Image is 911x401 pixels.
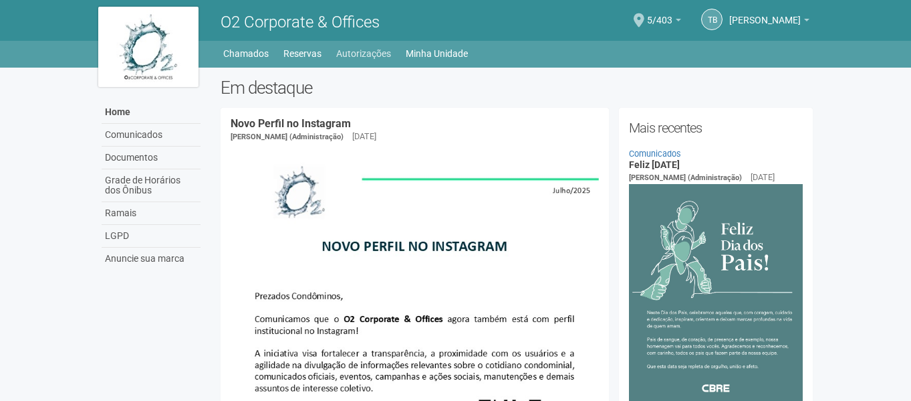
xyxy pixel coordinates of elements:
[729,17,809,27] a: [PERSON_NAME]
[629,159,680,170] a: Feliz [DATE]
[701,9,723,30] a: TB
[102,169,201,202] a: Grade de Horários dos Ônibus
[647,17,681,27] a: 5/403
[729,2,801,25] span: Tatiana Buxbaum Grecco
[102,202,201,225] a: Ramais
[102,225,201,248] a: LGPD
[629,173,742,182] span: [PERSON_NAME] (Administração)
[102,101,201,124] a: Home
[221,13,380,31] span: O2 Corporate & Offices
[231,117,351,130] a: Novo Perfil no Instagram
[98,7,199,87] img: logo.jpg
[352,131,376,143] div: [DATE]
[647,2,672,25] span: 5/403
[223,44,269,63] a: Chamados
[406,44,468,63] a: Minha Unidade
[221,78,813,98] h2: Em destaque
[102,124,201,147] a: Comunicados
[231,133,344,141] span: [PERSON_NAME] (Administração)
[629,149,681,159] a: Comunicados
[336,44,391,63] a: Autorizações
[629,118,803,138] h2: Mais recentes
[751,171,775,183] div: [DATE]
[102,147,201,169] a: Documentos
[102,248,201,270] a: Anuncie sua marca
[283,44,321,63] a: Reservas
